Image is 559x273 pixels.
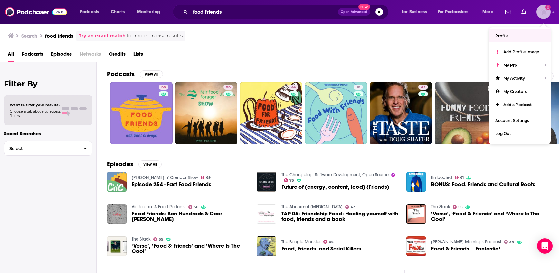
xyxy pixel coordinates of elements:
[458,206,463,209] span: 55
[223,85,233,90] a: 55
[329,241,334,243] span: 64
[489,29,551,42] a: Profile
[138,160,162,168] button: View All
[397,7,435,17] button: open menu
[489,85,551,98] a: My Creators
[291,84,296,91] span: 34
[406,172,426,192] img: BONUS: Food, Friends and Cultural Roots
[504,240,515,244] a: 34
[51,49,72,62] span: Episodes
[323,240,334,244] a: 64
[175,82,238,144] a: 55
[132,211,249,222] span: Food Friends: Ben Hundreds & Deer [PERSON_NAME]
[190,7,338,17] input: Search podcasts, credits, & more...
[536,5,551,19] span: Logged in as ereardon
[45,33,73,39] h3: food friends
[455,176,464,179] a: 61
[489,45,551,59] a: Add Profile Image
[132,243,249,254] a: ‘Verse’, ‘Food & Friends’ and ‘Where Is The Cool’
[406,236,426,256] img: Food & Friends... Fantastic!
[133,49,143,62] a: Lists
[453,205,463,209] a: 55
[509,241,514,243] span: 34
[159,85,168,90] a: 55
[503,50,539,54] span: Add Profile Image
[482,7,493,16] span: More
[132,182,211,187] a: Episode 254 - Fast Food Friends
[351,206,355,209] span: 43
[495,118,529,123] span: Account Settings
[354,85,363,90] a: 16
[10,109,61,118] span: Choose a tab above to access filters.
[537,238,553,254] div: Open Intercom Messenger
[194,206,198,209] span: 50
[206,176,211,179] span: 69
[305,82,367,144] a: 16
[179,5,395,19] div: Search podcasts, credits, & more...
[132,236,151,242] a: The Stack
[4,131,92,137] p: Saved Searches
[257,236,276,256] img: Food, Friends, and Serial Killers
[495,33,508,38] span: Profile
[132,175,198,180] a: Cox n' Crendor Show
[503,6,514,17] a: Show notifications dropdown
[478,7,501,17] button: open menu
[536,5,551,19] img: User Profile
[4,141,92,156] button: Select
[4,146,79,150] span: Select
[107,172,127,192] img: Episode 254 - Fast Food Friends
[431,211,548,222] a: ‘Verse’, ‘Food & Friends’ and ‘Where Is The Cool’
[281,204,343,210] a: The Abnormal Psychologist
[110,82,173,144] a: 55
[289,85,298,90] a: 34
[8,49,14,62] a: All
[140,70,163,78] button: View All
[257,204,276,224] a: TAP 05: Friendship Food: Healing yourself with food, friends and a book
[503,89,527,94] span: My Creators
[503,102,532,107] span: Add a Podcast
[402,7,427,16] span: For Business
[132,204,186,210] a: Air Jordan: A Food Podcast
[406,204,426,224] img: ‘Verse’, ‘Food & Friends’ and ‘Where Is The Cool’
[80,49,101,62] span: Networks
[201,176,211,179] a: 69
[433,7,478,17] button: open menu
[289,179,294,182] span: 75
[107,7,128,17] a: Charts
[80,7,99,16] span: Podcasts
[107,204,127,224] img: Food Friends: Ben Hundreds & Deer Dana
[431,175,452,180] a: Embodied
[370,82,432,144] a: 47
[75,7,107,17] button: open menu
[281,246,361,251] a: Food, Friends, and Serial Killers
[107,236,127,256] img: ‘Verse’, ‘Food & Friends’ and ‘Where Is The Cool’
[495,131,511,136] span: Log Out
[519,6,529,17] a: Show notifications dropdown
[431,239,501,245] a: CRUZ Mornings Podcast
[137,7,160,16] span: Monitoring
[132,211,249,222] a: Food Friends: Ben Hundreds & Deer Dana
[341,10,367,14] span: Open Advanced
[22,49,43,62] span: Podcasts
[257,172,276,192] img: Future of [energy, content, food] (Friends)
[240,82,302,144] a: 34
[489,98,551,111] a: Add a Podcast
[489,27,551,144] ul: Show profile menu
[109,49,126,62] a: Credits
[111,7,125,16] span: Charts
[281,172,389,177] a: The Changelog: Software Development, Open Source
